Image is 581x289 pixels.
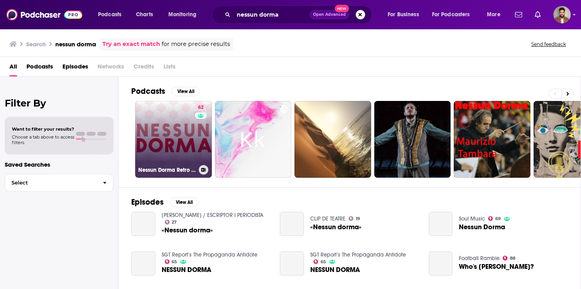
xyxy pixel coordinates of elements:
span: New [335,5,349,12]
a: Podcasts [26,60,53,76]
h2: Filter By [5,97,113,109]
a: 19 [349,216,360,221]
a: EpisodesView All [131,197,198,207]
button: open menu [427,8,481,21]
a: «Nessun dorma» [280,212,304,236]
a: «Nessun dorma» [162,227,213,234]
h3: Nessun Dorma Retro Football Podcast [138,167,196,173]
img: User Profile [553,6,571,23]
a: Who's Nessun Dorma? [429,251,453,276]
p: Saved Searches [5,161,113,168]
a: Soul Music [459,215,485,222]
a: Who's Nessun Dorma? [459,263,534,270]
button: Send feedback [529,41,568,48]
a: 27 [165,220,177,224]
span: Open Advanced [313,13,346,17]
span: 62 [198,104,204,112]
span: 65 [321,260,326,264]
span: Want to filter your results? [12,126,74,132]
span: 69 [495,217,501,221]
button: open menu [481,8,510,21]
span: 65 [172,260,177,264]
a: 65 [165,259,177,264]
span: For Podcasters [432,9,470,20]
span: Charts [136,9,153,20]
span: Monitoring [168,9,196,20]
span: Networks [98,60,124,76]
button: View All [172,87,200,96]
h2: Podcasts [131,86,165,96]
a: Show notifications dropdown [532,8,544,21]
button: Open AdvancedNew [309,10,349,19]
a: Charts [131,8,158,21]
a: 65 [313,259,326,264]
span: Credits [134,60,154,76]
span: For Business [388,9,419,20]
button: Select [5,174,113,192]
a: CLIP DE TEATRE [310,215,345,222]
a: SGT Report’s The Propaganda Antidote [162,251,257,258]
a: NESSUN DORMA [131,251,155,276]
span: Podcasts [98,9,121,20]
span: Choose a tab above to access filters. [12,134,74,145]
button: View All [170,198,198,207]
a: «Nessun dorma» [310,224,361,230]
a: «Nessun dorma» [131,212,155,236]
a: All [9,60,17,76]
span: Select [5,180,96,185]
button: Show profile menu [553,6,571,23]
a: NESSUN DORMA [162,266,211,273]
span: 19 [356,217,360,221]
span: More [487,9,500,20]
a: NESSUN DORMA [280,251,304,276]
a: ANDREU SOTORRA / ESCRIPTOR I PERIODISTA [162,212,263,219]
img: Podchaser - Follow, Share and Rate Podcasts [6,7,82,22]
button: open menu [92,8,132,21]
span: for more precise results [162,40,230,49]
a: 69 [488,216,501,221]
h2: Episodes [131,197,164,207]
h3: Search [26,40,46,48]
a: Nessun Dorma [459,224,505,230]
a: SGT Report’s The Propaganda Antidote [310,251,406,258]
div: Search podcasts, credits, & more... [219,6,379,24]
input: Search podcasts, credits, & more... [234,8,309,21]
a: PodcastsView All [131,86,200,96]
button: open menu [382,8,429,21]
a: 62Nessun Dorma Retro Football Podcast [135,101,212,178]
a: 62 [195,104,207,110]
a: NESSUN DORMA [310,266,360,273]
h3: nessun dorma [55,40,96,48]
span: Who's [PERSON_NAME]? [459,263,534,270]
a: 88 [503,256,515,260]
a: Episodes [62,60,88,76]
a: Try an exact match [102,40,160,49]
span: 27 [172,221,177,224]
a: Nessun Dorma [429,212,453,236]
span: Lists [164,60,175,76]
span: Logged in as calmonaghan [553,6,571,23]
button: open menu [163,8,207,21]
span: 88 [510,257,515,260]
a: Football Ramble [459,255,500,262]
a: Show notifications dropdown [512,8,525,21]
